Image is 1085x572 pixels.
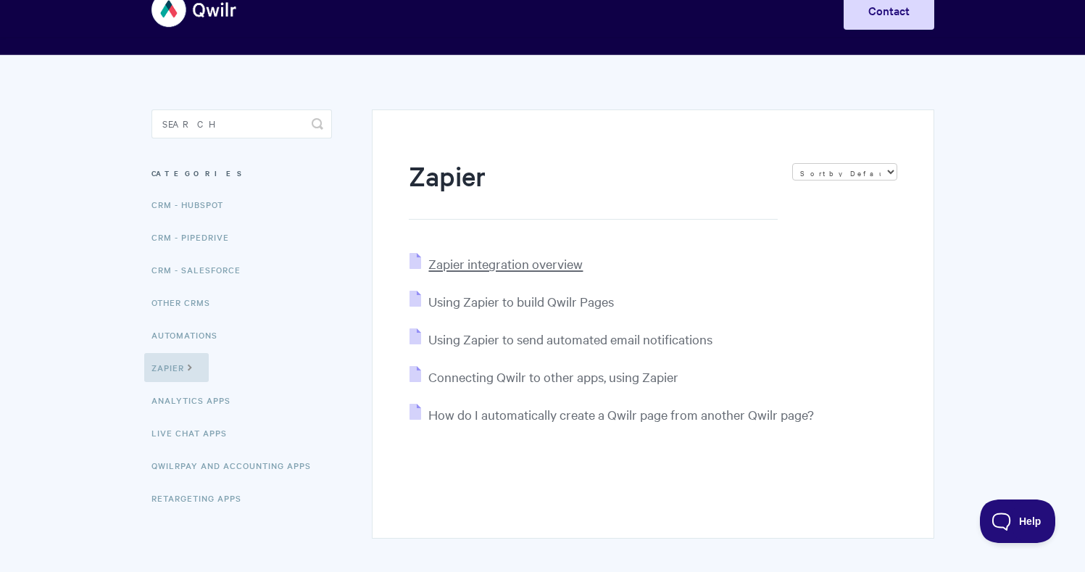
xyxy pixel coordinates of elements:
a: Zapier integration overview [410,255,583,272]
a: Analytics Apps [151,386,241,415]
input: Search [151,109,332,138]
a: CRM - HubSpot [151,190,234,219]
a: Other CRMs [151,288,221,317]
a: CRM - Salesforce [151,255,251,284]
h1: Zapier [409,157,777,220]
span: Zapier integration overview [428,255,583,272]
h3: Categories [151,160,332,186]
a: Automations [151,320,228,349]
a: Using Zapier to send automated email notifications [410,331,712,347]
a: Zapier [144,353,209,382]
a: Using Zapier to build Qwilr Pages [410,293,614,310]
span: Connecting Qwilr to other apps, using Zapier [428,368,678,385]
span: Using Zapier to send automated email notifications [428,331,712,347]
iframe: Toggle Customer Support [980,500,1056,543]
a: How do I automatically create a Qwilr page from another Qwilr page? [410,406,814,423]
a: Connecting Qwilr to other apps, using Zapier [410,368,678,385]
a: Retargeting Apps [151,484,252,513]
span: How do I automatically create a Qwilr page from another Qwilr page? [428,406,814,423]
a: Live Chat Apps [151,418,238,447]
a: CRM - Pipedrive [151,223,240,252]
span: Using Zapier to build Qwilr Pages [428,293,614,310]
a: QwilrPay and Accounting Apps [151,451,322,480]
select: Page reloads on selection [792,163,897,181]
